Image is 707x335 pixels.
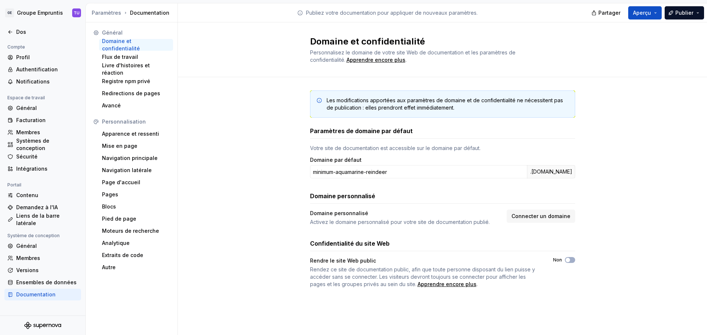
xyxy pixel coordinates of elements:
a: Analytique [99,237,173,249]
font: Sécurité [16,153,38,160]
font: Votre site de documentation est accessible sur le domaine par défaut. [310,145,481,151]
a: Systèmes de conception [4,139,81,150]
font: Rendre le site Web public [310,257,376,264]
a: Général [4,102,81,114]
a: Demandez à l'IA [4,202,81,213]
font: Ensembles de données [16,279,77,285]
font: Apparence et ressenti [102,131,159,137]
font: Flux de travail [102,54,138,60]
font: Domaine personnalisé [310,192,375,200]
a: Apprendre encore plus [418,281,476,288]
font: Personnalisez le domaine de votre site Web de documentation et les paramètres de confidentialité. [310,49,517,63]
button: Publier [665,6,704,19]
font: Navigation latérale [102,167,152,173]
a: Documentation [4,289,81,300]
font: Dos [16,29,26,35]
font: GE [7,11,12,15]
a: Dos [4,26,81,38]
a: Moteurs de recherche [99,225,173,237]
a: Livre d'histoires et réaction [99,63,173,75]
a: Autre [99,261,173,273]
font: Membres [16,255,40,261]
font: Aperçu [633,10,651,16]
font: Activez le domaine personnalisé pour votre site de documentation publié. [310,219,490,225]
a: Pages [99,189,173,200]
font: Redirections de pages [102,90,160,96]
a: Mise en page [99,140,173,152]
font: Domaine par défaut [310,157,362,163]
font: Navigation principale [102,155,158,161]
font: Domaine et confidentialité [310,36,425,47]
button: Paramètres [92,9,121,17]
font: Extraits de code [102,252,143,258]
font: Profil [16,54,30,60]
button: Partager [588,6,625,19]
button: Aperçu [628,6,662,19]
font: Versions [16,267,39,273]
font: Confidentialité du site Web [310,240,390,247]
font: Général [16,105,37,111]
a: Facturation [4,114,81,126]
a: Avancé [99,100,173,111]
svg: Logo Supernova [24,322,61,329]
font: Paramètres de domaine par défaut [310,127,413,135]
font: Facturation [16,117,46,123]
a: Registre npm privé [99,75,173,87]
font: Moteurs de recherche [102,228,159,234]
a: Flux de travail [99,51,173,63]
font: Système de conception [7,233,60,238]
a: Navigation principale [99,152,173,164]
a: Domaine et confidentialité [99,39,173,51]
font: Documentation [16,291,56,297]
font: Les modifications apportées aux paramètres de domaine et de confidentialité ne nécessitent pas de... [327,97,563,111]
font: Domaine et confidentialité [102,38,140,51]
a: Membres [4,126,81,138]
a: Apprendre encore plus [347,56,405,64]
a: Intégrations [4,163,81,175]
font: Avancé [102,102,121,108]
font: Systèmes de conception [16,138,49,151]
a: Membres [4,252,81,264]
font: . [405,57,407,63]
font: Livre d'histoires et réaction [102,62,150,76]
font: Rendez ce site de documentation public, afin que toute personne disposant du lien puisse y accéde... [310,266,535,287]
font: . [476,282,478,287]
font: Pages [102,191,118,197]
font: Demandez à l'IA [16,204,58,210]
a: Pied de page [99,213,173,225]
a: Ensembles de données [4,277,81,288]
font: Membres [16,129,40,135]
font: Liens de la barre latérale [16,213,60,226]
a: Liens de la barre latérale [4,214,81,225]
font: Publiez votre documentation pour appliquer de nouveaux paramètres. [306,10,478,16]
font: Contenu [16,192,38,198]
a: Extraits de code [99,249,173,261]
font: Portail [7,182,21,188]
font: Autre [102,264,116,270]
font: Non [553,257,562,263]
a: Contenu [4,189,81,201]
font: Pied de page [102,215,136,222]
font: Documentation [130,10,169,16]
font: Connecter un domaine [511,213,570,219]
font: Mise en page [102,143,137,149]
font: Blocs [102,203,116,210]
font: Publier [675,10,693,16]
font: Registre npm privé [102,78,150,84]
button: GEGroupe EmpruntisTU [1,5,84,21]
font: Page d'accueil [102,179,140,185]
font: Domaine personnalisé [310,210,368,216]
font: Paramètres [92,10,121,16]
a: Blocs [99,201,173,213]
font: TU [74,11,80,15]
a: Versions [4,264,81,276]
font: Intégrations [16,165,48,172]
font: Analytique [102,240,130,246]
a: Général [4,240,81,252]
font: Notifications [16,78,50,85]
font: Général [16,243,37,249]
a: Navigation latérale [99,164,173,176]
a: Redirections de pages [99,88,173,99]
